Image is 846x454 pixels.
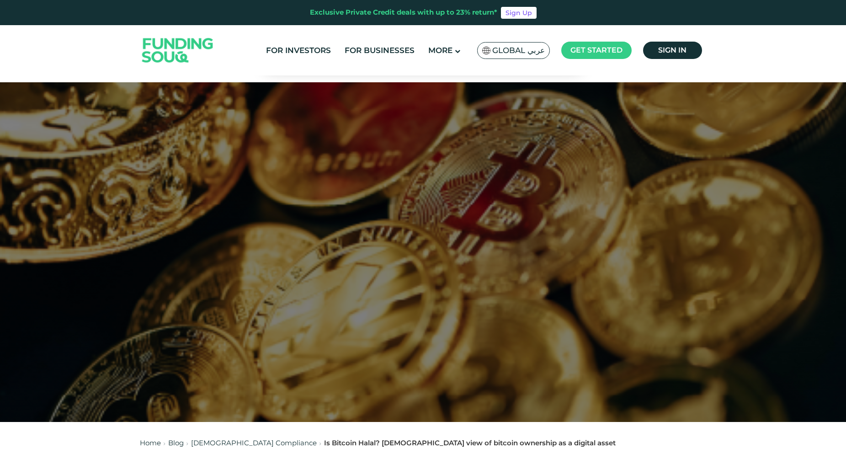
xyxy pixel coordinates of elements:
a: For Businesses [342,43,417,58]
img: Logo [133,27,223,74]
a: Sign in [643,42,702,59]
span: Sign in [658,46,686,54]
img: SA Flag [482,47,490,54]
a: For Investors [264,43,333,58]
span: More [428,46,452,55]
span: Global عربي [492,45,545,56]
a: [DEMOGRAPHIC_DATA] Compliance [191,438,317,447]
div: Exclusive Private Credit deals with up to 23% return* [310,7,497,18]
a: Sign Up [501,7,537,19]
div: Is Bitcoin Halal? [DEMOGRAPHIC_DATA] view of bitcoin ownership as a digital asset [324,438,616,449]
span: Get started [570,46,623,54]
a: Blog [168,438,184,447]
a: Home [140,438,161,447]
